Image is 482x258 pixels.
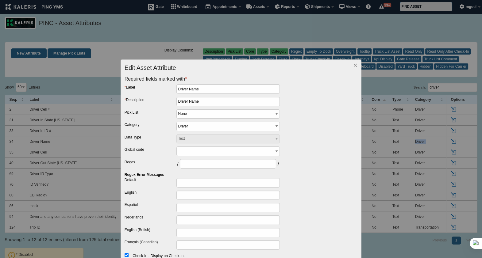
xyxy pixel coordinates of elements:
[353,62,357,69] a: Close
[125,178,176,191] div: Default
[125,146,176,153] label: Global code
[125,240,176,253] div: Français (Canadien)
[125,172,358,178] label: Regex Error Messages
[125,97,176,104] label: Description
[125,122,176,128] label: Category
[353,61,357,69] span: ×
[125,159,176,166] label: Regex
[125,203,176,215] div: Español
[125,63,358,72] h5: Edit Asset Attribute
[125,76,358,82] h6: Required fields marked with
[125,191,176,203] div: English
[125,228,176,241] div: English (British)
[125,215,176,228] div: Nederlands
[125,134,176,141] label: Data Type
[125,85,126,89] abbr: required
[125,109,176,116] label: Pick List
[125,98,126,102] abbr: required
[125,84,176,91] label: Label
[125,253,129,257] input: Check-In - Display on Check-In.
